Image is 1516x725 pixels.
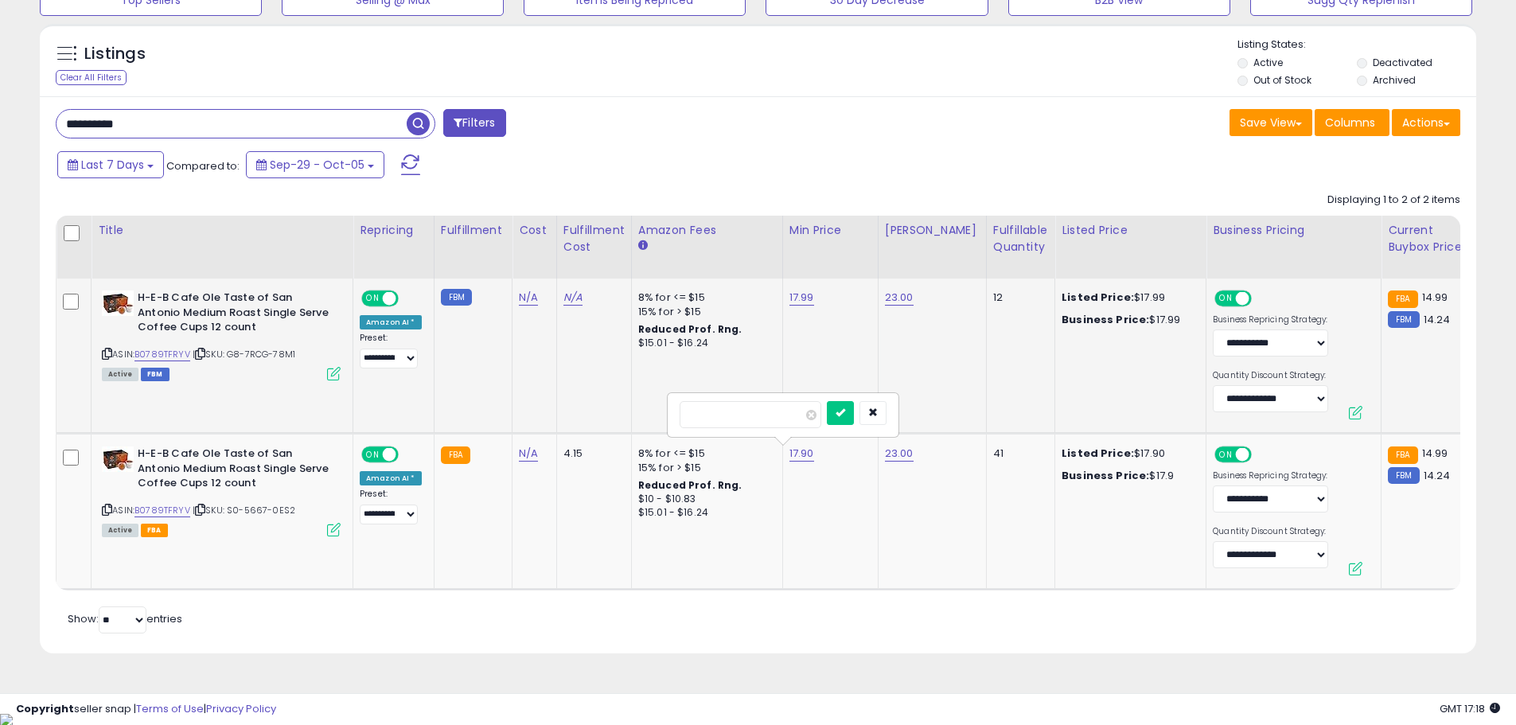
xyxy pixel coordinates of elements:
div: 12 [993,290,1042,305]
div: Listed Price [1062,222,1199,239]
label: Business Repricing Strategy: [1213,470,1328,481]
div: Title [98,222,346,239]
span: 14.24 [1424,468,1451,483]
span: FBM [141,368,170,381]
div: ASIN: [102,290,341,379]
div: $17.99 [1062,313,1194,327]
a: N/A [563,290,583,306]
div: $15.01 - $16.24 [638,337,770,350]
span: OFF [396,448,422,462]
label: Quantity Discount Strategy: [1213,370,1328,381]
span: OFF [1249,448,1275,462]
button: Last 7 Days [57,151,164,178]
div: $15.01 - $16.24 [638,506,770,520]
div: Amazon AI * [360,315,422,329]
span: 14.99 [1422,446,1448,461]
span: OFF [1249,292,1275,306]
div: Clear All Filters [56,70,127,85]
span: ON [1216,292,1236,306]
small: FBM [441,289,472,306]
small: Amazon Fees. [638,239,648,253]
a: N/A [519,446,538,462]
span: 14.99 [1422,290,1448,305]
span: Compared to: [166,158,240,173]
div: seller snap | | [16,702,276,717]
label: Quantity Discount Strategy: [1213,526,1328,537]
span: | SKU: S0-5667-0ES2 [193,504,295,516]
b: Listed Price: [1062,290,1134,305]
small: FBM [1388,467,1419,484]
button: Sep-29 - Oct-05 [246,151,384,178]
div: 15% for > $15 [638,305,770,319]
div: Preset: [360,333,422,368]
b: Reduced Prof. Rng. [638,322,742,336]
a: B0789TFRYV [134,504,190,517]
a: N/A [519,290,538,306]
div: Business Pricing [1213,222,1374,239]
span: Columns [1325,115,1375,131]
div: 8% for <= $15 [638,290,770,305]
div: 4.15 [563,446,619,461]
span: All listings currently available for purchase on Amazon [102,368,138,381]
a: 17.99 [789,290,814,306]
div: Amazon Fees [638,222,776,239]
div: Amazon AI * [360,471,422,485]
div: Fulfillment Cost [563,222,625,255]
small: FBA [441,446,470,464]
label: Business Repricing Strategy: [1213,314,1328,325]
span: Sep-29 - Oct-05 [270,157,364,173]
div: $17.99 [1062,290,1194,305]
h5: Listings [84,43,146,65]
button: Columns [1315,109,1389,136]
span: Last 7 Days [81,157,144,173]
label: Archived [1373,73,1416,87]
div: Min Price [789,222,871,239]
a: 23.00 [885,290,914,306]
b: H-E-B Cafe Ole Taste of San Antonio Medium Roast Single Serve Coffee Cups 12 count [138,446,331,495]
div: Displaying 1 to 2 of 2 items [1327,193,1460,208]
b: Business Price: [1062,312,1149,327]
a: 23.00 [885,446,914,462]
button: Actions [1392,109,1460,136]
div: $17.9 [1062,469,1194,483]
div: Fulfillment [441,222,505,239]
div: ASIN: [102,446,341,535]
div: $10 - $10.83 [638,493,770,506]
div: 8% for <= $15 [638,446,770,461]
a: 17.90 [789,446,814,462]
label: Active [1253,56,1283,69]
strong: Copyright [16,701,74,716]
span: All listings currently available for purchase on Amazon [102,524,138,537]
button: Save View [1230,109,1312,136]
a: Privacy Policy [206,701,276,716]
span: ON [363,292,383,306]
a: B0789TFRYV [134,348,190,361]
div: Preset: [360,489,422,524]
div: Cost [519,222,550,239]
label: Out of Stock [1253,73,1311,87]
span: ON [363,448,383,462]
b: Reduced Prof. Rng. [638,478,742,492]
div: 41 [993,446,1042,461]
span: 14.24 [1424,312,1451,327]
img: 41Mq8UpeLmL._SL40_.jpg [102,290,134,316]
small: FBM [1388,311,1419,328]
small: FBA [1388,290,1417,308]
span: 2025-10-13 17:18 GMT [1440,701,1500,716]
span: OFF [396,292,422,306]
span: Show: entries [68,611,182,626]
div: Fulfillable Quantity [993,222,1048,255]
b: Business Price: [1062,468,1149,483]
span: FBA [141,524,168,537]
div: [PERSON_NAME] [885,222,980,239]
div: $17.90 [1062,446,1194,461]
div: Current Buybox Price [1388,222,1470,255]
div: Repricing [360,222,427,239]
span: ON [1216,448,1236,462]
div: 15% for > $15 [638,461,770,475]
b: Listed Price: [1062,446,1134,461]
span: | SKU: G8-7RCG-78M1 [193,348,295,361]
label: Deactivated [1373,56,1432,69]
p: Listing States: [1237,37,1476,53]
button: Filters [443,109,505,137]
